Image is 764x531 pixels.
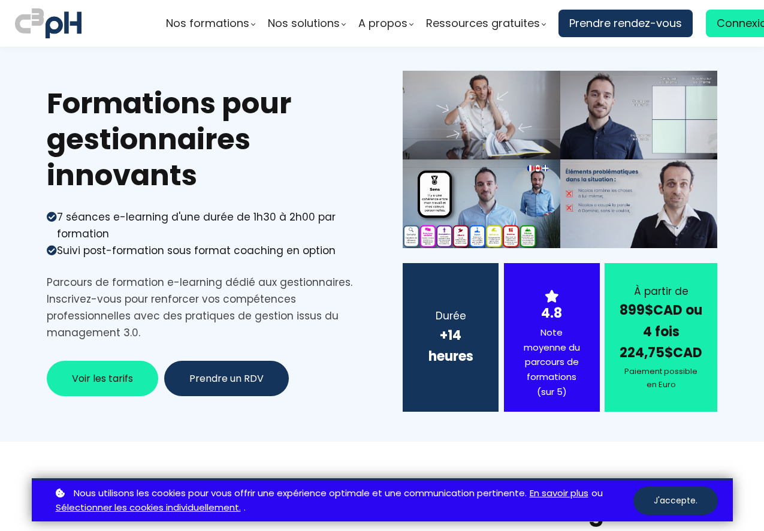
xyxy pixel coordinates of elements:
div: 7 séances e-learning d'une durée de 1h30 à 2h00 par formation [57,209,362,242]
a: Prendre rendez-vous [558,10,693,37]
b: +14 heures [428,326,473,366]
span: Prendre un RDV [189,371,264,386]
div: Durée [418,307,484,324]
span: Nos solutions [268,14,340,32]
h1: Vos 7 thèmes de formation e-learning [47,499,718,527]
div: Suivi post-formation sous format coaching en option [57,242,336,259]
button: Prendre un RDV [164,361,289,396]
div: Parcours de formation e-learning dédié aux gestionnaires. Inscrivez-vous pour renforcer vos compé... [47,274,362,341]
button: J'accepte. [633,487,718,515]
div: Note moyenne du parcours de formations (sur 5) [519,325,585,400]
span: Voir les tarifs [72,371,133,386]
button: Voir les tarifs [47,361,158,396]
span: Ressources gratuites [426,14,540,32]
span: Prendre rendez-vous [569,14,682,32]
a: En savoir plus [530,486,588,501]
strong: 4.8 [541,304,562,322]
span: Nous utilisons les cookies pour vous offrir une expérience optimale et une communication pertinente. [74,486,527,501]
div: Paiement possible en Euro [620,365,702,391]
img: logo C3PH [15,6,81,41]
div: À partir de [620,283,702,300]
p: ou . [53,486,633,516]
span: Nos formations [166,14,249,32]
strong: 899$CAD ou 4 fois 224,75$CAD [620,301,702,361]
a: Sélectionner les cookies individuellement. [56,500,241,515]
span: A propos [358,14,407,32]
h1: Formations pour gestionnaires innovants [47,86,362,194]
